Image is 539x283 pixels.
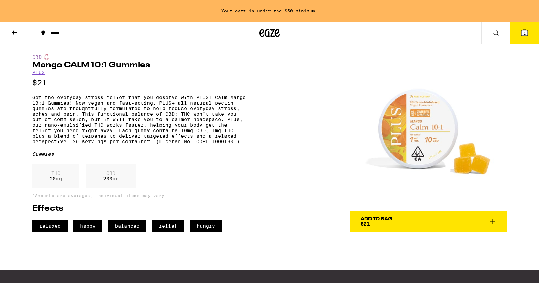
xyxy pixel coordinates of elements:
p: Get the everyday stress relief that you deserve with PLUS+ Calm Mango 10:1 Gummies! Now vegan and... [32,95,246,144]
div: 200 mg [86,164,136,188]
a: PLUS [32,70,45,75]
p: *Amounts are averages, individual items may vary. [32,193,246,198]
button: 1 [510,22,539,44]
span: relaxed [32,220,68,232]
span: balanced [108,220,146,232]
img: PLUS - Mango CALM 10:1 Gummies [350,54,507,211]
h1: Mango CALM 10:1 Gummies [32,61,246,70]
div: Gummies [32,151,246,157]
div: 20 mg [32,164,79,188]
h2: Effects [32,205,246,213]
p: CBD [103,170,119,176]
span: $21 [361,221,370,227]
button: Add To Bag$21 [350,211,507,232]
div: CBD [32,54,246,60]
p: THC [49,170,62,176]
img: cbdColor.svg [44,54,49,60]
div: Add To Bag [361,217,392,221]
span: relief [152,220,184,232]
span: 1 [524,31,526,35]
span: happy [73,220,102,232]
p: $21 [32,78,246,87]
span: hungry [190,220,222,232]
